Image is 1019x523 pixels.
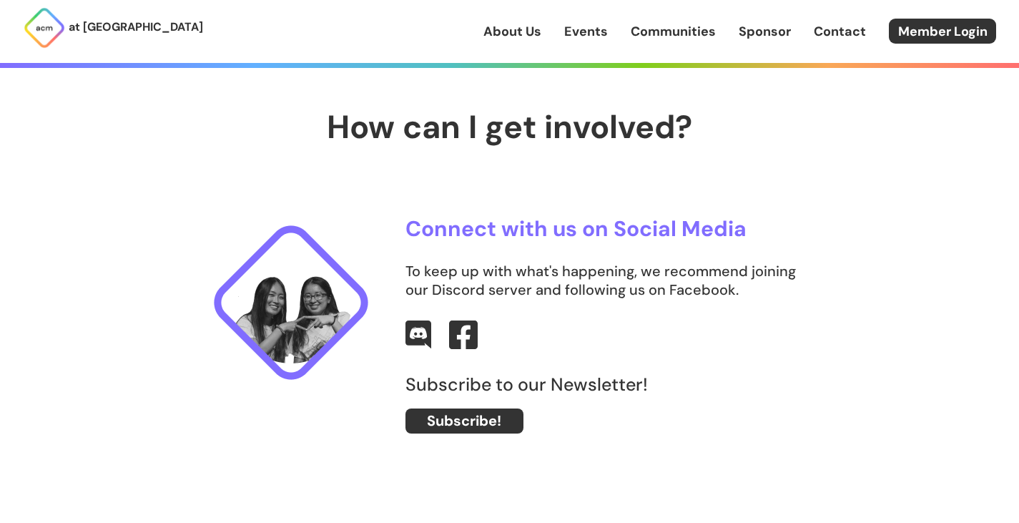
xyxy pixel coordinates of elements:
[405,217,814,240] h3: Connect with us on Social Media
[23,6,203,49] a: at [GEOGRAPHIC_DATA]
[631,22,716,41] a: Communities
[167,109,853,145] h2: How can I get involved?
[23,6,66,49] img: ACM Logo
[564,22,608,41] a: Events
[483,22,541,41] a: About Us
[405,321,431,349] img: Discord Logo
[69,18,203,36] p: at [GEOGRAPHIC_DATA]
[449,321,478,349] img: Facebook Logo
[405,262,814,299] p: To keep up with what's happening, we recommend joining our Discord server and following us on Fac...
[814,22,866,41] a: Contact
[405,376,814,394] label: Subscribe to our Newsletter!
[739,22,791,41] a: Sponsor
[405,409,523,434] a: Subscribe!
[889,19,996,44] a: Member Login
